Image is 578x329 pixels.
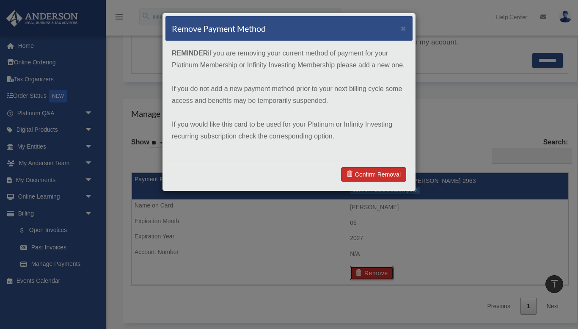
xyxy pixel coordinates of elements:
[341,167,406,182] a: Confirm Removal
[401,24,406,33] button: ×
[172,22,266,34] h4: Remove Payment Method
[172,50,208,57] strong: REMINDER
[165,41,413,160] div: if you are removing your current method of payment for your Platinum Membership or Infinity Inves...
[172,119,406,142] p: If you would like this card to be used for your Platinum or Infinity Investing recurring subscrip...
[172,83,406,107] p: If you do not add a new payment method prior to your next billing cycle some access and benefits ...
